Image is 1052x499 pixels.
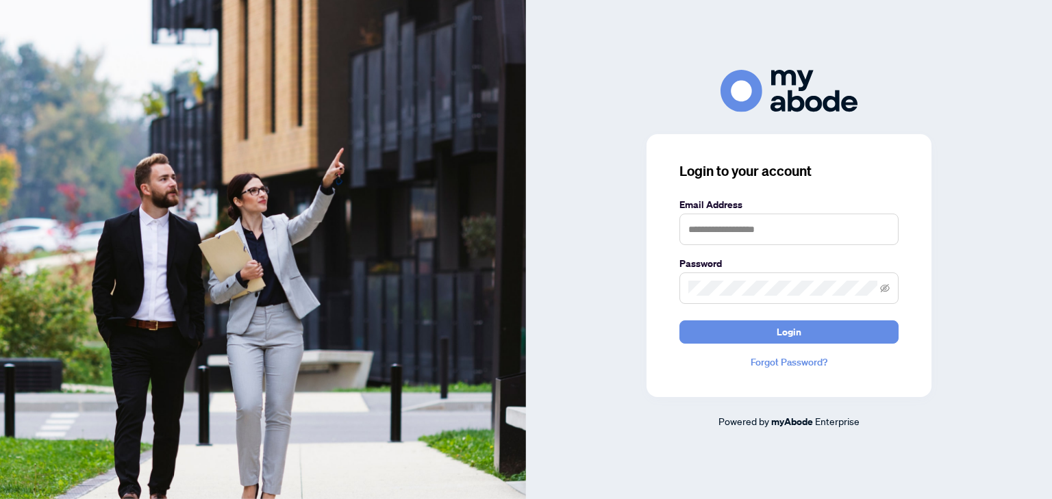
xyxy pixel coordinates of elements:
a: Forgot Password? [679,355,899,370]
button: Login [679,320,899,344]
span: eye-invisible [880,283,890,293]
a: myAbode [771,414,813,429]
label: Password [679,256,899,271]
span: Powered by [718,415,769,427]
label: Email Address [679,197,899,212]
h3: Login to your account [679,162,899,181]
img: ma-logo [721,70,857,112]
span: Login [777,321,801,343]
span: Enterprise [815,415,860,427]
